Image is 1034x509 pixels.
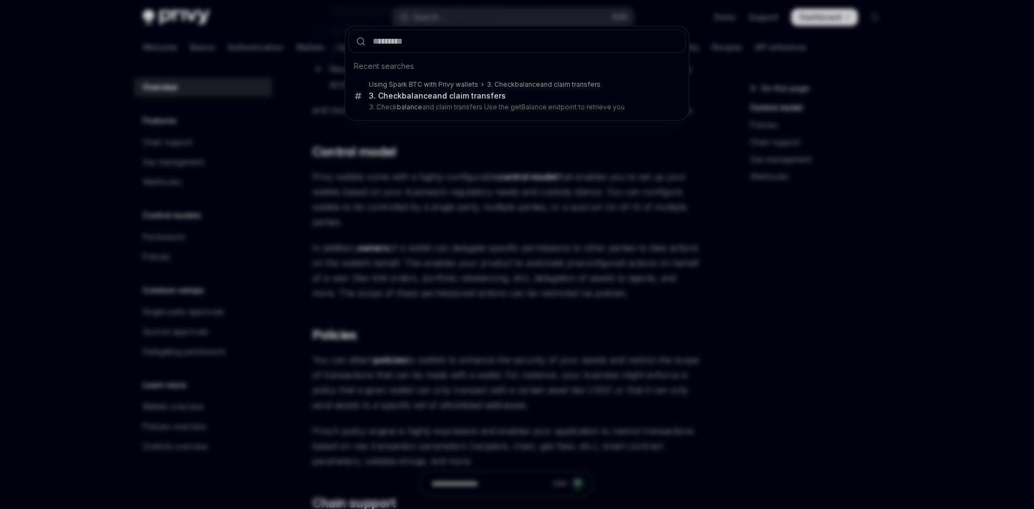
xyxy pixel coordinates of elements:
[354,61,414,72] span: Recent searches
[369,103,663,111] p: 3. Check and claim transfers Use the getBalance endpoint to retrieve you
[515,80,540,88] b: balance
[369,91,506,101] div: 3. Check and claim transfers
[369,80,478,89] div: Using Spark BTC with Privy wallets
[487,80,600,89] div: 3. Check and claim transfers
[397,103,422,111] b: balance
[402,91,432,100] b: balance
